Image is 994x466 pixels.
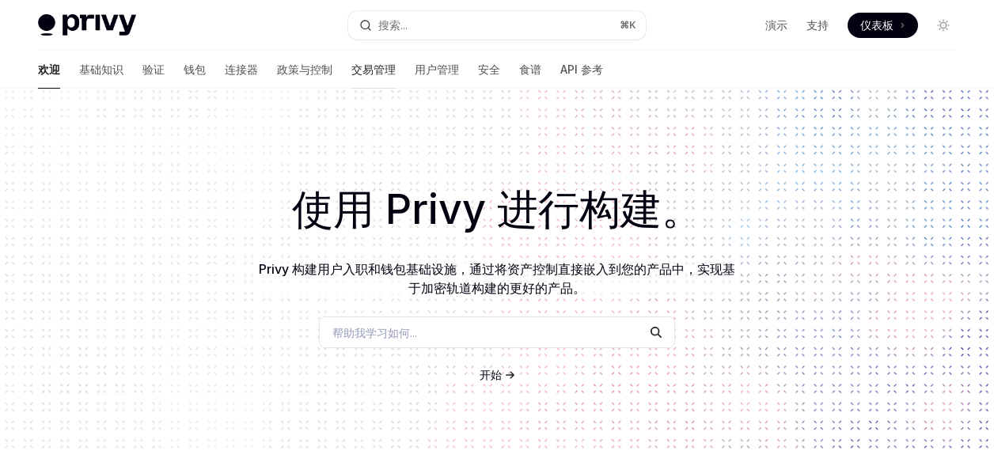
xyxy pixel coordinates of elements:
button: 搜索...⌘K [348,11,646,40]
font: 政策与控制 [277,63,332,76]
a: 仪表板 [848,13,918,38]
font: 欢迎 [38,63,60,76]
a: 开始 [480,367,502,383]
a: 政策与控制 [277,51,332,89]
font: 钱包 [184,63,206,76]
font: Privy 构建用户入职和钱包基础设施，通过将资产控制直接嵌入到您的产品中，实现基于加密轨道构建的更好的产品。 [259,261,735,296]
font: 交易管理 [351,63,396,76]
font: 用户管理 [415,63,459,76]
a: 食谱 [519,51,541,89]
font: 使用 Privy 进行构建。 [292,184,703,234]
a: 演示 [765,17,787,33]
font: API 参考 [560,63,603,76]
a: 验证 [142,51,165,89]
font: 验证 [142,63,165,76]
font: 支持 [806,18,829,32]
a: API 参考 [560,51,603,89]
font: 连接器 [225,63,258,76]
a: 支持 [806,17,829,33]
font: 食谱 [519,63,541,76]
a: 欢迎 [38,51,60,89]
a: 交易管理 [351,51,396,89]
a: 基础知识 [79,51,123,89]
font: 帮助我学习如何... [332,326,417,339]
a: 安全 [478,51,500,89]
button: 切换暗模式 [931,13,956,38]
font: 仪表板 [860,18,893,32]
a: 钱包 [184,51,206,89]
a: 用户管理 [415,51,459,89]
font: 开始 [480,368,502,381]
font: 安全 [478,63,500,76]
img: 灯光标志 [38,14,136,36]
font: ⌘ [620,19,629,31]
a: 连接器 [225,51,258,89]
font: 搜索... [378,18,408,32]
font: K [629,19,636,31]
font: 基础知识 [79,63,123,76]
font: 演示 [765,18,787,32]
